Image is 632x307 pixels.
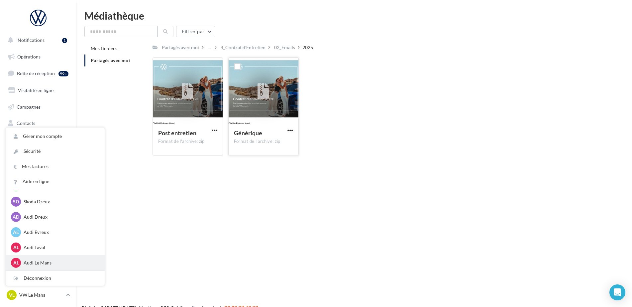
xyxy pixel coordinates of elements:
[4,66,72,80] a: Boîte de réception99+
[6,129,105,144] a: Gérer mon compte
[13,214,19,220] span: AD
[17,120,35,126] span: Contacts
[4,50,72,64] a: Opérations
[17,104,41,109] span: Campagnes
[91,57,130,63] span: Partagés avec moi
[6,271,105,286] div: Déconnexion
[9,292,15,298] span: VL
[13,198,19,205] span: SD
[4,166,72,185] a: PLV et print personnalisable
[24,259,97,266] p: Audi Le Mans
[274,44,295,51] div: 02_Emails
[91,46,117,51] span: Mes fichiers
[13,244,19,251] span: AL
[4,150,72,163] a: Calendrier
[162,44,199,51] div: Partagés avec moi
[18,87,53,93] span: Visibilité en ligne
[4,133,72,147] a: Médiathèque
[609,284,625,300] div: Open Intercom Messenger
[4,83,72,97] a: Visibilité en ligne
[62,38,67,43] div: 1
[24,198,97,205] p: Skoda Dreux
[5,289,71,301] a: VL VW Le Mans
[13,229,19,236] span: AE
[18,37,45,43] span: Notifications
[6,174,105,189] a: Aide en ligne
[158,139,217,145] div: Format de l'archive: zip
[221,44,265,51] div: 4_Contrat d'Entretien
[24,229,97,236] p: Audi Evreux
[4,100,72,114] a: Campagnes
[206,43,212,52] div: ...
[4,116,72,130] a: Contacts
[24,214,97,220] p: Audi Dreux
[24,244,97,251] p: Audi Laval
[158,129,196,137] span: Post entretien
[17,70,55,76] span: Boîte de réception
[4,188,72,208] a: Campagnes DataOnDemand
[58,71,68,76] div: 99+
[234,129,262,137] span: Générique
[13,259,19,266] span: AL
[6,144,105,159] a: Sécurité
[84,11,624,21] div: Médiathèque
[17,54,41,59] span: Opérations
[19,292,63,298] p: VW Le Mans
[234,139,293,145] div: Format de l'archive: zip
[6,159,105,174] a: Mes factures
[302,44,313,51] div: 2025
[4,33,70,47] button: Notifications 1
[176,26,215,37] button: Filtrer par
